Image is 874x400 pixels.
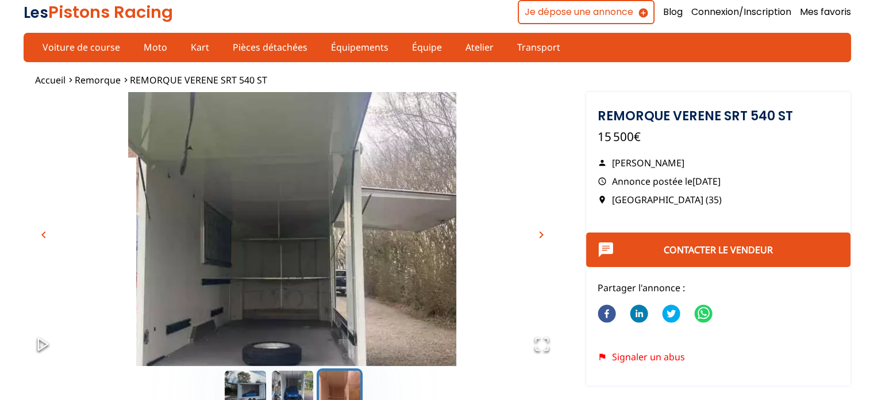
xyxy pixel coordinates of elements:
a: Équipe [405,37,449,57]
a: Accueil [35,74,66,86]
a: Moto [136,37,175,57]
button: chevron_left [35,226,52,243]
span: chevron_right [534,228,548,242]
a: Remorque [75,74,121,86]
button: whatsapp [694,297,713,332]
a: Blog [663,6,683,18]
a: REMORQUE VERENE SRT 540 ST [130,74,267,86]
p: Annonce postée le [DATE] [598,175,840,188]
a: LesPistons Racing [24,1,173,24]
button: linkedin [630,297,648,332]
a: Pièces détachées [225,37,315,57]
a: Équipements [324,37,396,57]
p: [GEOGRAPHIC_DATA] (35) [598,193,840,206]
div: Signaler un abus [598,352,840,362]
a: Atelier [458,37,501,57]
button: facebook [598,297,616,332]
p: Partager l'annonce : [598,281,840,294]
div: Go to Slide 3 [24,92,561,365]
span: Les [24,2,48,23]
img: image [24,92,561,391]
button: Play or Pause Slideshow [24,325,63,365]
a: Transport [510,37,568,57]
a: Mes favoris [800,6,851,18]
button: twitter [662,297,680,332]
a: Kart [183,37,217,57]
p: 15 500€ [598,128,840,145]
span: chevron_left [37,228,51,242]
button: Open Fullscreen [522,325,561,365]
a: Connexion/Inscription [691,6,791,18]
h1: REMORQUE VERENE SRT 540 ST [598,109,840,122]
a: Voiture de course [35,37,128,57]
button: Contacter le vendeur [586,233,851,267]
button: chevron_right [533,226,550,243]
p: [PERSON_NAME] [598,157,840,169]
